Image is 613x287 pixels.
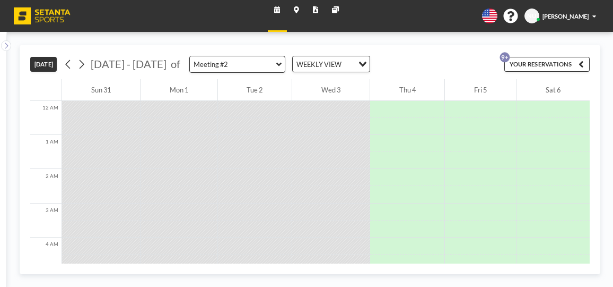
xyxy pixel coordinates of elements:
div: Fri 5 [445,79,516,100]
p: 9+ [500,52,510,62]
div: 4 AM [30,238,62,272]
span: [DATE] - [DATE] [91,57,167,70]
div: 12 AM [30,101,62,135]
input: Meeting #2 [190,56,276,72]
div: Tue 2 [218,79,292,100]
div: Thu 4 [370,79,445,100]
div: Mon 1 [141,79,217,100]
span: [PERSON_NAME] [542,13,589,20]
span: WEEKLY VIEW [295,58,343,70]
span: of [171,57,180,71]
button: [DATE] [30,57,57,72]
div: 1 AM [30,135,62,169]
input: Search for option [344,58,352,70]
div: 2 AM [30,169,62,203]
button: YOUR RESERVATIONS9+ [504,57,590,72]
div: 3 AM [30,204,62,238]
img: organization-logo [14,7,71,24]
div: Search for option [293,56,370,72]
div: Sat 6 [516,79,590,100]
div: Sun 31 [62,79,140,100]
span: NU [527,12,536,20]
div: Wed 3 [292,79,370,100]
